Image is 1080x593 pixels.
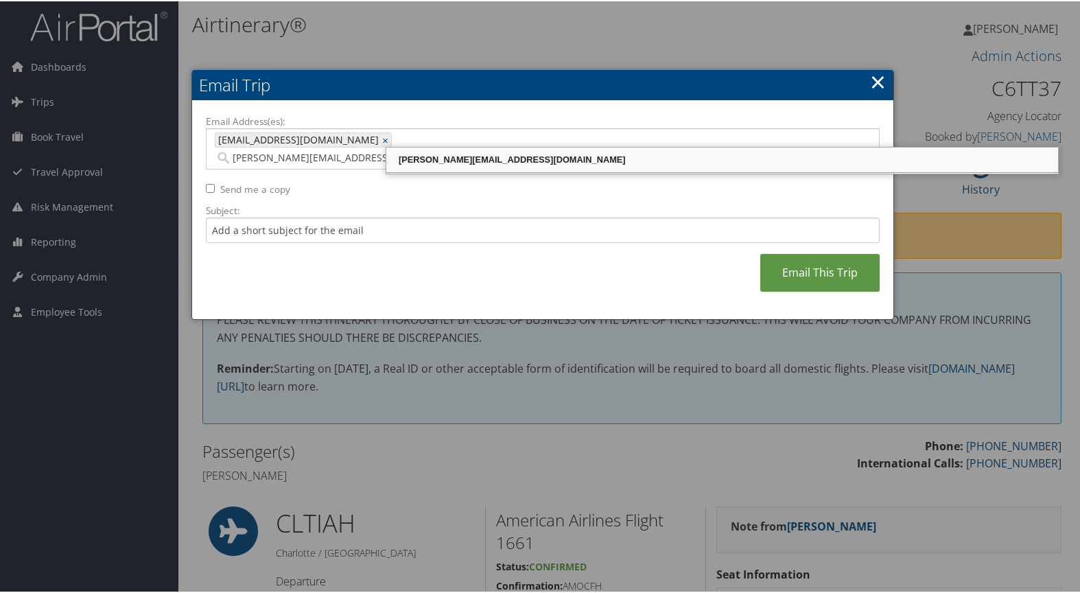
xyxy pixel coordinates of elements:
[206,216,880,242] input: Add a short subject for the email
[206,113,880,127] label: Email Address(es):
[388,152,1056,165] div: [PERSON_NAME][EMAIL_ADDRESS][DOMAIN_NAME]
[215,150,696,163] input: Email address (Separate multiple email addresses with commas)
[870,67,886,94] a: ×
[215,132,379,146] span: [EMAIL_ADDRESS][DOMAIN_NAME]
[192,69,893,99] h2: Email Trip
[220,181,290,195] label: Send me a copy
[760,253,880,290] a: Email This Trip
[206,202,880,216] label: Subject:
[382,132,391,146] a: ×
